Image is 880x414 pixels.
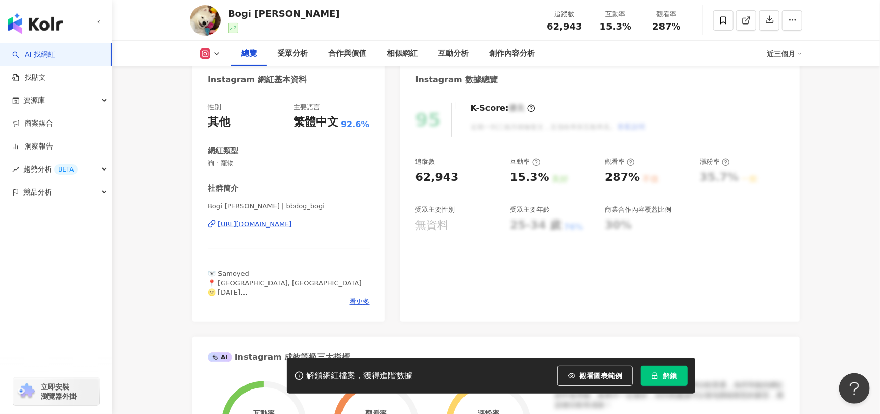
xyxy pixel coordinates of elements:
div: 商業合作內容覆蓋比例 [605,205,671,214]
div: 創作內容分析 [489,47,535,60]
a: searchAI 找網紅 [12,50,55,60]
div: 互動分析 [438,47,469,60]
div: 合作與價值 [328,47,366,60]
div: 該網紅的互動率和漲粉率都不錯，唯獨觀看率比較普通，為同等級的網紅的中低等級，效果不一定會好，但仍然建議可以發包開箱類型的案型，應該會比較有成效！ [555,380,785,410]
div: 受眾分析 [277,47,308,60]
span: 🐻‍❄️ Samoyed 📍 [GEOGRAPHIC_DATA], [GEOGRAPHIC_DATA] 🌝 [DATE] 個性怪異的高敏感寶寶🍼 親人不一定親狗 [208,270,362,314]
span: 287% [652,21,681,32]
div: K-Score : [471,103,535,114]
button: 觀看圖表範例 [557,366,633,386]
div: 觀看率 [647,9,686,19]
div: 15.3% [510,169,549,185]
div: 受眾主要年齡 [510,205,550,214]
a: chrome extension立即安裝 瀏覽器外掛 [13,378,99,405]
div: [URL][DOMAIN_NAME] [218,220,292,229]
div: Instagram 數據總覽 [415,74,498,85]
div: 互動率 [596,9,635,19]
div: Instagram 網紅基本資料 [208,74,307,85]
span: 趨勢分析 [23,158,78,181]
span: 狗 · 寵物 [208,159,370,168]
span: 看更多 [350,297,370,306]
div: 相似網紅 [387,47,418,60]
div: 觀看率 [605,157,635,166]
span: 62,943 [547,21,582,32]
div: 互動率 [510,157,540,166]
div: BETA [54,164,78,175]
div: 漲粉率 [700,157,730,166]
span: 15.3% [600,21,631,32]
div: 受眾主要性別 [415,205,455,214]
span: 競品分析 [23,181,52,204]
div: Instagram 成效等級三大指標 [208,352,350,363]
span: 資源庫 [23,89,45,112]
div: 追蹤數 [415,157,435,166]
span: lock [651,372,658,379]
span: 觀看圖表範例 [579,372,622,380]
span: 解鎖 [663,372,677,380]
a: 洞察報告 [12,141,53,152]
div: 繁體中文 [294,114,338,130]
div: 其他 [208,114,230,130]
img: chrome extension [16,383,36,400]
div: 追蹤數 [545,9,584,19]
div: AI [208,352,232,362]
div: 社群簡介 [208,183,238,194]
div: 主要語言 [294,103,320,112]
div: 總覽 [241,47,257,60]
div: 網紅類型 [208,145,238,156]
span: Bogi [PERSON_NAME] | bbdog_bogi [208,202,370,211]
span: 立即安裝 瀏覽器外掛 [41,382,77,401]
div: 性別 [208,103,221,112]
a: 找貼文 [12,72,46,83]
a: 商案媒合 [12,118,53,129]
div: Bogi [PERSON_NAME] [228,7,340,20]
div: 近三個月 [767,45,802,62]
div: 解鎖網紅檔案，獲得進階數據 [306,371,412,381]
span: 92.6% [341,119,370,130]
span: rise [12,166,19,173]
button: 解鎖 [641,366,688,386]
div: 無資料 [415,217,449,233]
a: [URL][DOMAIN_NAME] [208,220,370,229]
img: logo [8,13,63,34]
div: 287% [605,169,640,185]
div: 62,943 [415,169,459,185]
img: KOL Avatar [190,5,221,36]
